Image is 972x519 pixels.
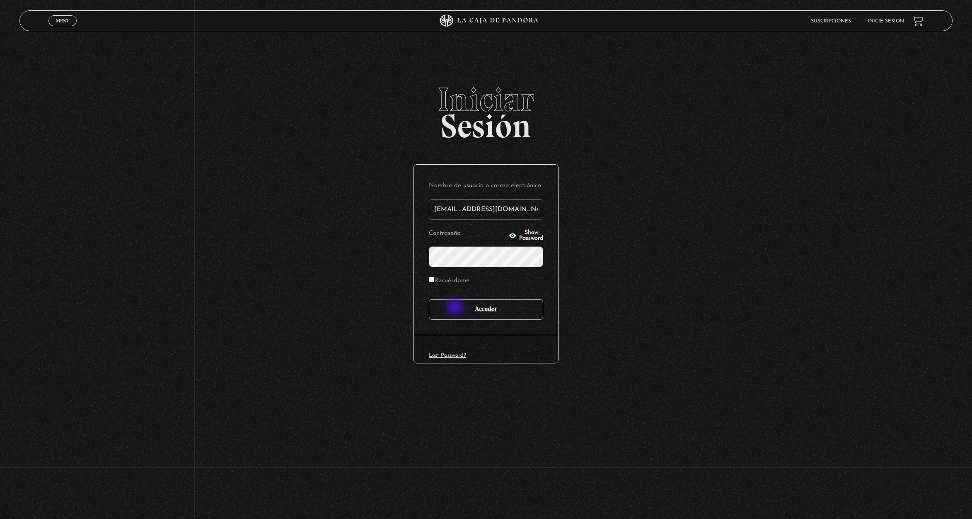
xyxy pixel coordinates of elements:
[429,353,466,358] a: Lost Password?
[429,299,543,320] input: Acceder
[811,19,851,24] a: Suscripciones
[912,15,924,27] a: View your shopping cart
[56,18,70,23] span: Menu
[429,227,506,240] label: Contraseña
[19,83,953,116] span: Iniciar
[519,230,543,241] span: Show Password
[508,230,543,241] button: Show Password
[429,275,469,288] label: Recuérdame
[868,19,904,24] a: Inicie sesión
[19,83,953,136] h2: Sesión
[429,277,434,282] input: Recuérdame
[429,180,543,192] label: Nombre de usuario o correo electrónico
[53,25,73,31] span: Cerrar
